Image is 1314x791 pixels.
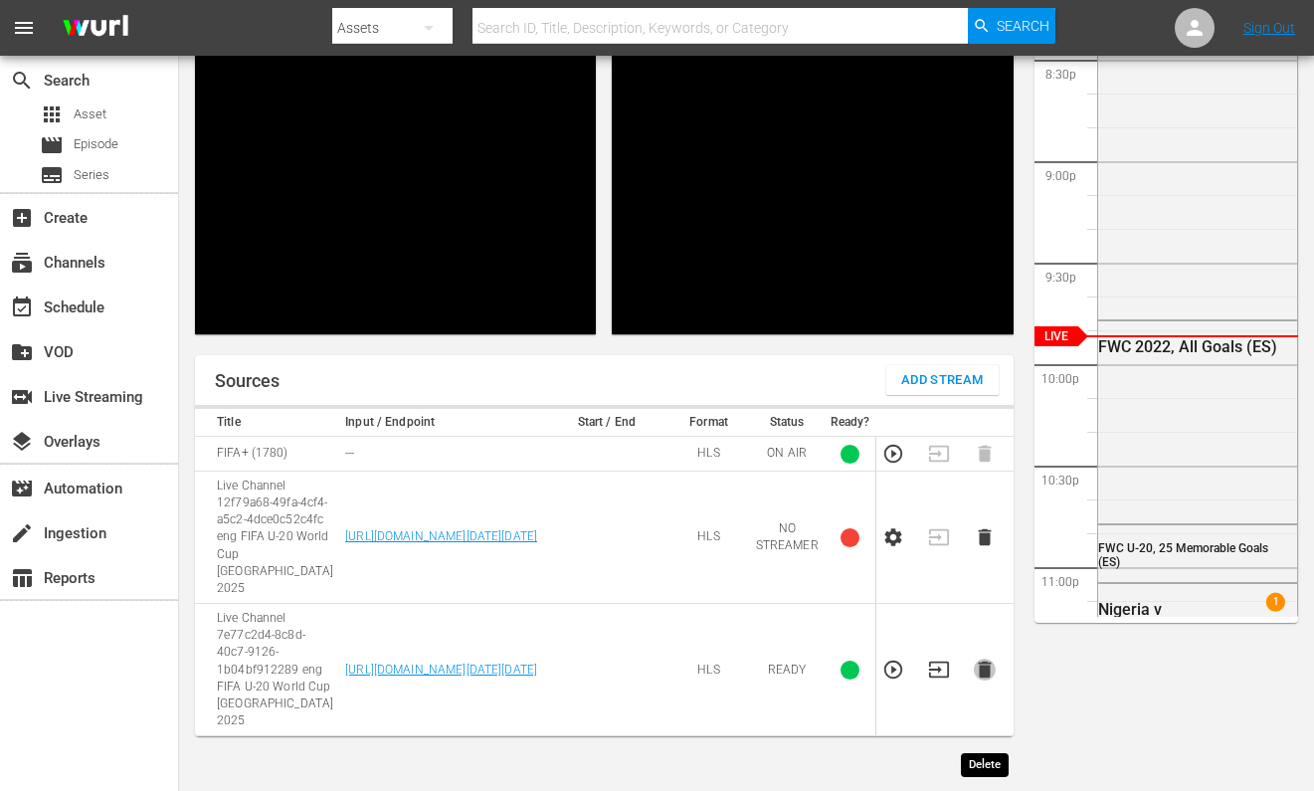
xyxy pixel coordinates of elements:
td: HLS [667,472,749,604]
span: Ingestion [10,521,34,545]
div: FWC 2022, All Goals (ES) [1098,337,1293,356]
th: Status [750,409,825,437]
span: Live Streaming [10,385,34,409]
a: [URL][DOMAIN_NAME][DATE][DATE] [345,529,537,543]
span: FWC U-20, 25 Memorable Goals (ES) [1098,541,1268,569]
span: Asset [40,102,64,126]
td: ON AIR [750,437,825,472]
td: READY [750,604,825,736]
button: Preview Stream [882,659,904,681]
span: Series [74,165,109,185]
button: Add Stream [886,365,999,395]
span: Search [997,8,1049,44]
span: Add Stream [901,369,984,392]
td: Live Channel 7e77c2d4-8c8d-40c7-9126-1b04bf912289 eng FIFA U-20 World Cup [GEOGRAPHIC_DATA] 2025 [195,604,339,736]
button: Transition [928,659,950,681]
td: FIFA+ (1780) [195,437,339,472]
span: Reports [10,566,34,590]
td: Live Channel 12f79a68-49fa-4cf4-a5c2-4dce0c52c4fc eng FIFA U-20 World Cup [GEOGRAPHIC_DATA] 2025 [195,472,339,604]
th: Start / End [545,409,667,437]
div: Video Player [195,18,596,334]
img: ans4CAIJ8jUAAAAAAAAAAAAAAAAAAAAAAAAgQb4GAAAAAAAAAAAAAAAAAAAAAAAAJMjXAAAAAAAAAAAAAAAAAAAAAAAAgAT5G... [48,5,143,52]
span: Overlays [10,430,34,454]
span: menu [12,16,36,40]
button: Search [968,8,1055,44]
td: HLS [667,437,749,472]
div: Video Player [612,18,1013,334]
th: Ready? [825,409,876,437]
span: Create [10,206,34,230]
a: [URL][DOMAIN_NAME][DATE][DATE] [345,663,537,677]
span: VOD [10,340,34,364]
span: Asset [74,104,106,124]
th: Input / Endpoint [339,409,545,437]
span: Schedule [10,296,34,319]
td: HLS [667,604,749,736]
span: 1 [1266,592,1285,611]
span: Episode [74,134,118,154]
span: Episode [40,133,64,157]
th: Format [667,409,749,437]
span: Series [40,163,64,187]
th: Title [195,409,339,437]
span: Search [10,69,34,93]
span: movie_filter [10,477,34,500]
button: Delete [974,526,996,548]
a: Sign Out [1243,20,1295,36]
h1: Sources [215,371,280,391]
td: NO STREAMER [750,472,825,604]
td: --- [339,437,545,472]
div: Nigeria v [GEOGRAPHIC_DATA] | Group F | FIFA U-20 World Cup Chile 2025™ (ES) [1098,600,1293,676]
button: Configure [882,526,904,548]
span: Channels [10,251,34,275]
